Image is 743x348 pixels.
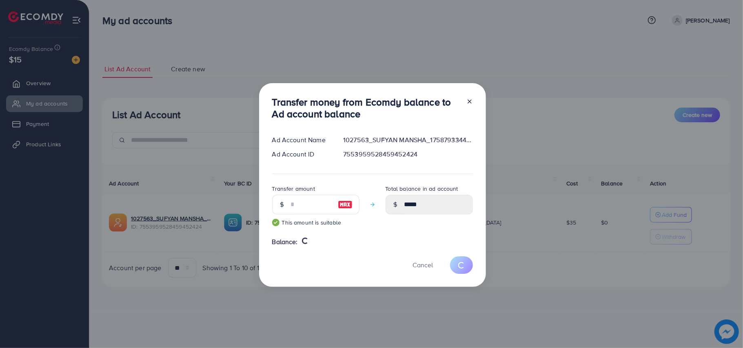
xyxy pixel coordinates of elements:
[386,185,458,193] label: Total balance in ad account
[272,219,279,226] img: guide
[266,135,337,145] div: Ad Account Name
[272,96,460,120] h3: Transfer money from Ecomdy balance to Ad account balance
[413,260,433,269] span: Cancel
[337,150,479,159] div: 7553959528459452424
[272,237,298,247] span: Balance:
[266,150,337,159] div: Ad Account ID
[272,185,315,193] label: Transfer amount
[403,256,444,274] button: Cancel
[337,135,479,145] div: 1027563_SUFYAN MANSHA_1758793344377
[338,200,353,209] img: image
[272,218,359,227] small: This amount is suitable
